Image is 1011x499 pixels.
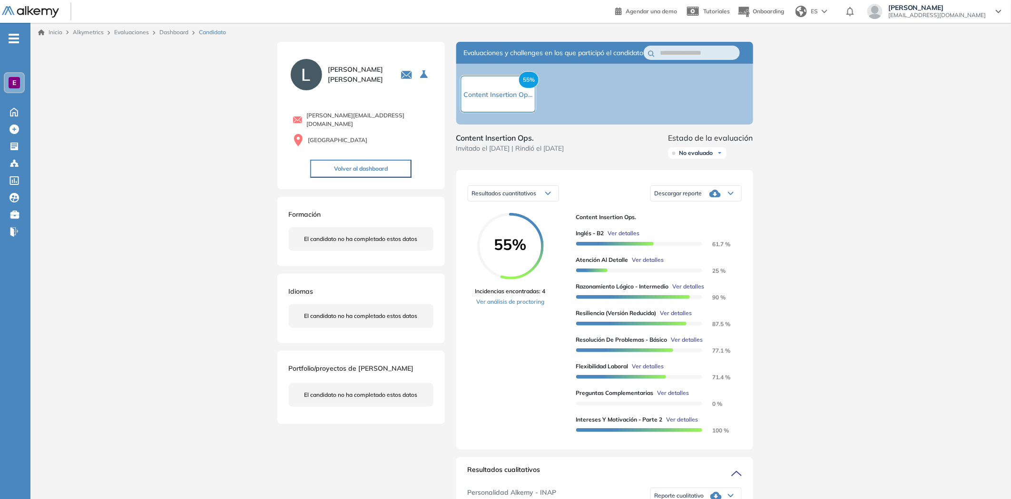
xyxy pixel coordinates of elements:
[576,213,734,221] span: Content Insertion Ops.
[416,66,433,83] button: Seleccione la evaluación activa
[304,235,418,243] span: El candidato no ha completado estos datos
[304,391,418,399] span: El candidato no ha completado estos datos
[701,267,726,274] span: 25 %
[658,389,689,397] span: Ver detalles
[673,282,705,291] span: Ver detalles
[289,57,324,92] img: PROFILE_MENU_LOGO_USER
[576,282,669,291] span: Razonamiento Lógico - Intermedio
[701,240,730,248] span: 61.7 %
[456,132,564,144] span: Content Insertion Ops.
[669,282,705,291] button: Ver detalles
[888,4,986,11] span: [PERSON_NAME]
[159,29,188,36] a: Dashboard
[753,8,784,15] span: Onboarding
[475,297,546,306] a: Ver análisis de proctoring
[701,320,730,327] span: 87.5 %
[657,309,692,317] button: Ver detalles
[576,229,604,238] span: Inglés - B2
[795,6,807,17] img: world
[9,38,19,39] i: -
[289,364,414,373] span: Portfolio/proyectos de [PERSON_NAME]
[463,90,532,99] span: Content Insertion Op...
[73,29,104,36] span: Alkymetrics
[626,8,677,15] span: Agendar una demo
[604,229,640,238] button: Ver detalles
[701,400,722,407] span: 0 %
[632,362,664,371] span: Ver detalles
[306,111,433,128] span: [PERSON_NAME][EMAIL_ADDRESS][DOMAIN_NAME]
[464,48,644,58] span: Evaluaciones y challenges en los que participó el candidato
[456,144,564,154] span: Invitado el [DATE] | Rindió el [DATE]
[576,415,663,424] span: Intereses y Motivación - Parte 2
[576,256,628,264] span: Atención al detalle
[289,287,314,296] span: Idiomas
[328,65,389,85] span: [PERSON_NAME] [PERSON_NAME]
[310,160,412,178] button: Volver al dashboard
[654,389,689,397] button: Ver detalles
[576,336,667,344] span: Resolución de problemas - Básico
[655,190,702,197] span: Descargar reporte
[701,374,730,381] span: 71.4 %
[717,150,723,156] img: Ícono de flecha
[822,10,827,13] img: arrow
[615,5,677,16] a: Agendar una demo
[12,79,16,86] span: E
[304,312,418,320] span: El candidato no ha completado estos datos
[2,6,59,18] img: Logo
[468,465,540,480] span: Resultados cualitativos
[472,190,537,197] span: Resultados cuantitativos
[701,347,730,354] span: 77.1 %
[701,294,726,301] span: 90 %
[888,11,986,19] span: [EMAIL_ADDRESS][DOMAIN_NAME]
[703,8,730,15] span: Tutoriales
[199,28,226,37] span: Candidato
[519,71,539,88] span: 55%
[608,229,640,238] span: Ver detalles
[628,362,664,371] button: Ver detalles
[663,415,698,424] button: Ver detalles
[667,415,698,424] span: Ver detalles
[475,287,546,296] span: Incidencias encontradas: 4
[668,132,753,144] span: Estado de la evaluación
[576,362,628,371] span: Flexibilidad Laboral
[576,309,657,317] span: Resiliencia (versión reducida)
[289,210,321,219] span: Formación
[308,136,368,144] span: [GEOGRAPHIC_DATA]
[679,149,713,157] span: No evaluado
[114,29,149,36] a: Evaluaciones
[477,237,544,252] span: 55%
[667,336,703,344] button: Ver detalles
[701,427,729,434] span: 100 %
[632,256,664,264] span: Ver detalles
[737,1,784,22] button: Onboarding
[671,336,703,344] span: Ver detalles
[811,7,818,16] span: ES
[38,28,62,37] a: Inicio
[628,256,664,264] button: Ver detalles
[576,389,654,397] span: Preguntas complementarias
[660,309,692,317] span: Ver detalles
